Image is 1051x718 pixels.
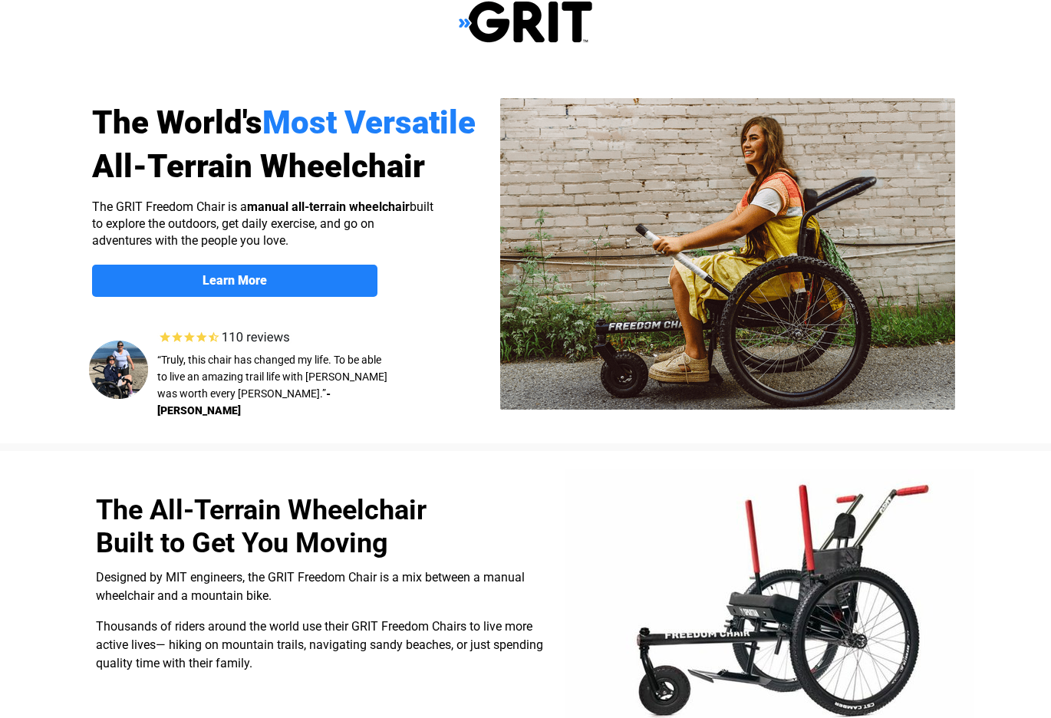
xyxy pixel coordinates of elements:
span: “Truly, this chair has changed my life. To be able to live an amazing trail life with [PERSON_NAM... [157,354,387,400]
a: Learn More [92,265,377,297]
strong: Learn More [203,273,267,288]
span: The GRIT Freedom Chair is a built to explore the outdoors, get daily exercise, and go on adventur... [92,199,433,248]
span: The All-Terrain Wheelchair Built to Get You Moving [96,494,427,559]
span: Designed by MIT engineers, the GRIT Freedom Chair is a mix between a manual wheelchair and a moun... [96,570,525,603]
strong: manual all-terrain wheelchair [247,199,410,214]
span: All-Terrain Wheelchair [92,147,425,185]
span: Thousands of riders around the world use their GRIT Freedom Chairs to live more active lives— hik... [96,619,543,670]
span: The World's [92,104,262,141]
span: Most Versatile [262,104,476,141]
